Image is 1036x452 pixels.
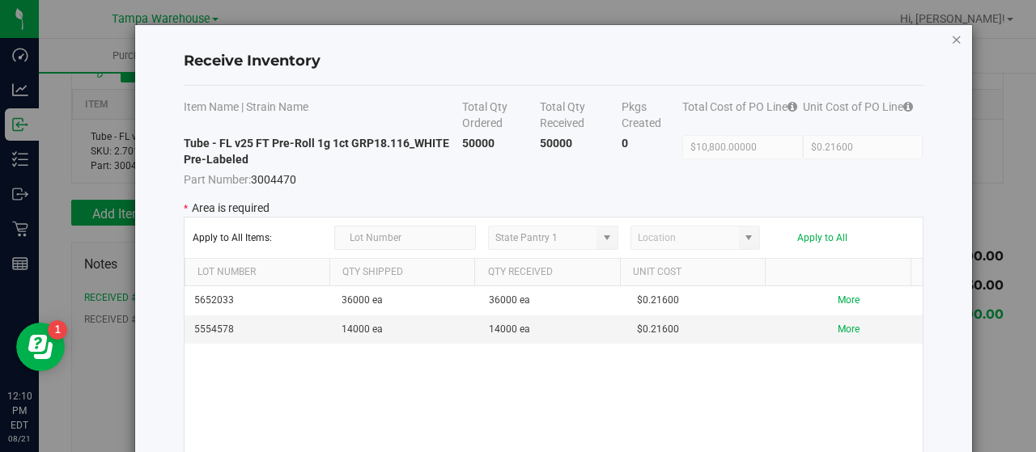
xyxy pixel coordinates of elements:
iframe: Resource center unread badge [48,320,67,340]
th: Qty Received [474,259,619,286]
td: 14000 ea [479,315,626,344]
i: Specifying a total cost will update all item costs. [788,101,797,112]
span: Area is required [192,201,270,214]
strong: 50000 [540,137,572,150]
h4: Receive Inventory [184,51,923,72]
td: 5652033 [185,286,332,315]
button: Close modal [951,29,962,49]
th: Lot Number [185,259,329,286]
i: Specifying a total cost will update all item costs. [903,101,913,112]
span: Apply to All Items: [193,232,322,243]
button: More [838,322,860,337]
th: Unit Cost of PO Line [803,99,923,135]
td: 14000 ea [332,315,479,344]
span: 3004470 [184,167,463,188]
span: Part Number: [184,173,251,186]
td: $0.21600 [627,286,775,315]
strong: 50000 [462,137,495,150]
input: Lot Number [334,226,476,250]
th: Unit Cost [620,259,765,286]
button: Apply to All [797,232,847,243]
th: Pkgs Created [622,99,682,135]
th: Item Name | Strain Name [184,99,463,135]
th: Qty Shipped [329,259,474,286]
strong: Tube - FL v25 FT Pre-Roll 1g 1ct GRP18.116_WHITE Pre-Labeled [184,137,449,166]
td: 36000 ea [332,286,479,315]
button: More [838,293,860,308]
th: Total Qty Ordered [462,99,540,135]
td: 36000 ea [479,286,626,315]
th: Total Cost of PO Line [682,99,803,135]
td: 5554578 [185,315,332,344]
th: Total Qty Received [540,99,622,135]
strong: 0 [622,137,628,150]
iframe: Resource center [16,323,65,371]
td: $0.21600 [627,315,775,344]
